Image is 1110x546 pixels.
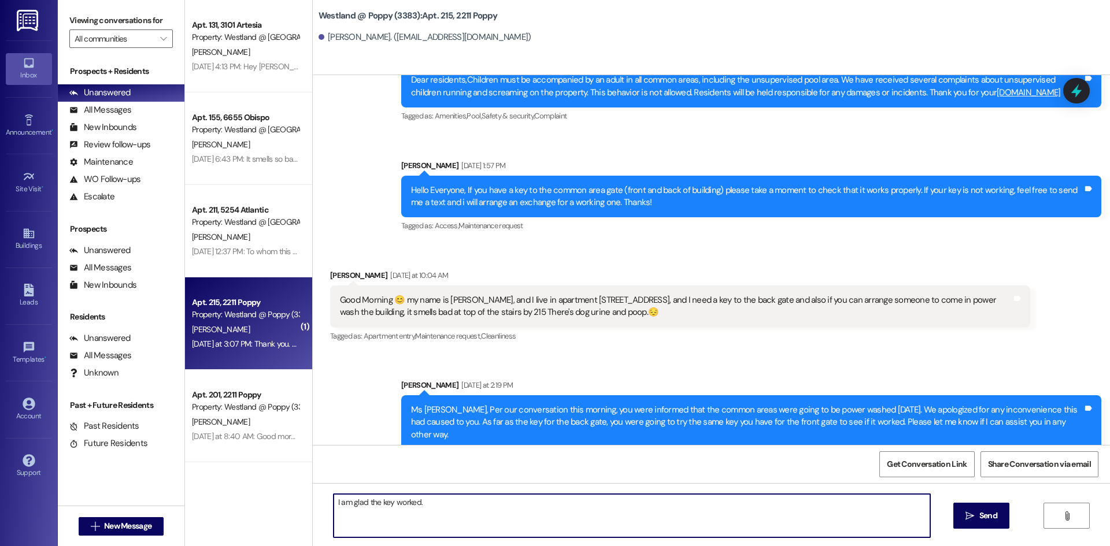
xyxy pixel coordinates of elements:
[6,451,52,482] a: Support
[401,159,1101,176] div: [PERSON_NAME]
[435,221,458,231] span: Access ,
[42,183,43,191] span: •
[411,74,1083,99] div: Dear residents,Children must be accompanied by an adult in all common areas, including the unsupe...
[6,224,52,255] a: Buildings
[69,191,114,203] div: Escalate
[192,154,515,164] div: [DATE] 6:43 PM: It smells so bad I was able to smell it from my bedroom and knew it was the sink
[79,517,164,536] button: New Message
[534,111,567,121] span: Complaint
[192,19,299,31] div: Apt. 131, 3101 Artesia
[69,12,173,29] label: Viewing conversations for
[192,339,841,349] div: [DATE] at 3:07 PM: Thank you. The key does work. I just had to jigel it a lot more. Thank you. Wh...
[965,511,974,521] i: 
[401,217,1101,234] div: Tagged as:
[458,159,505,172] div: [DATE] 1:57 PM
[387,269,448,281] div: [DATE] at 10:04 AM
[69,420,139,432] div: Past Residents
[192,417,250,427] span: [PERSON_NAME]
[69,139,150,151] div: Review follow-ups
[435,111,467,121] span: Amenities ,
[69,437,147,450] div: Future Residents
[192,204,299,216] div: Apt. 211, 5254 Atlantic
[58,311,184,323] div: Residents
[458,221,523,231] span: Maintenance request
[69,350,131,362] div: All Messages
[69,332,131,344] div: Unanswered
[69,367,119,379] div: Unknown
[69,279,136,291] div: New Inbounds
[69,104,131,116] div: All Messages
[58,399,184,411] div: Past + Future Residents
[953,503,1009,529] button: Send
[411,404,1083,441] div: Ms [PERSON_NAME], Per our conversation this morning, you were informed that the common areas were...
[319,10,497,22] b: Westland @ Poppy (3383): Apt. 215, 2211 Poppy
[458,379,513,391] div: [DATE] at 2:19 PM
[69,244,131,257] div: Unanswered
[51,127,53,135] span: •
[979,510,997,522] span: Send
[192,431,456,441] div: [DATE] at 8:40 AM: Good morning, what is a good number to contact you on ??
[58,223,184,235] div: Prospects
[6,167,52,198] a: Site Visit •
[330,269,1030,285] div: [PERSON_NAME]
[69,87,131,99] div: Unanswered
[415,331,481,341] span: Maintenance request ,
[887,458,967,470] span: Get Conversation Link
[45,354,46,362] span: •
[334,494,930,537] textarea: I am glad the key worked.
[192,112,299,124] div: Apt. 155, 6655 Obispo
[340,294,1012,319] div: Good Morning 😊 my name is [PERSON_NAME], and I live in apartment [STREET_ADDRESS], and I need a k...
[997,87,1060,98] a: [DOMAIN_NAME]
[482,111,534,121] span: Safety & security ,
[330,328,1030,344] div: Tagged as:
[481,331,516,341] span: Cleanliness
[6,394,52,425] a: Account
[401,107,1101,124] div: Tagged as:
[6,53,52,84] a: Inbox
[980,451,1098,477] button: Share Conversation via email
[192,296,299,309] div: Apt. 215, 2211 Poppy
[467,111,482,121] span: Pool ,
[192,139,250,150] span: [PERSON_NAME]
[1063,511,1071,521] i: 
[75,29,154,48] input: All communities
[192,124,299,136] div: Property: Westland @ [GEOGRAPHIC_DATA] (3388)
[411,184,1083,209] div: Hello Everyone, If you have a key to the common area gate (front and back of building) please tak...
[160,34,166,43] i: 
[879,451,974,477] button: Get Conversation Link
[17,10,40,31] img: ResiDesk Logo
[69,156,133,168] div: Maintenance
[192,47,250,57] span: [PERSON_NAME]
[192,61,664,72] div: [DATE] 4:13 PM: Hey [PERSON_NAME] my bathroom has flooded water is all over the floor I contacted...
[91,522,99,531] i: 
[319,31,531,43] div: [PERSON_NAME]. ([EMAIL_ADDRESS][DOMAIN_NAME])
[364,331,416,341] span: Apartment entry ,
[69,173,140,185] div: WO Follow-ups
[192,389,299,401] div: Apt. 201, 2211 Poppy
[6,337,52,369] a: Templates •
[988,458,1091,470] span: Share Conversation via email
[192,31,299,43] div: Property: Westland @ [GEOGRAPHIC_DATA] (3388)
[192,309,299,321] div: Property: Westland @ Poppy (3383)
[192,324,250,335] span: [PERSON_NAME]
[104,520,151,532] span: New Message
[192,232,250,242] span: [PERSON_NAME]
[69,262,131,274] div: All Messages
[401,379,1101,395] div: [PERSON_NAME]
[192,216,299,228] div: Property: Westland @ [GEOGRAPHIC_DATA] (3283)
[6,280,52,311] a: Leads
[69,121,136,133] div: New Inbounds
[192,401,299,413] div: Property: Westland @ Poppy (3383)
[58,65,184,77] div: Prospects + Residents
